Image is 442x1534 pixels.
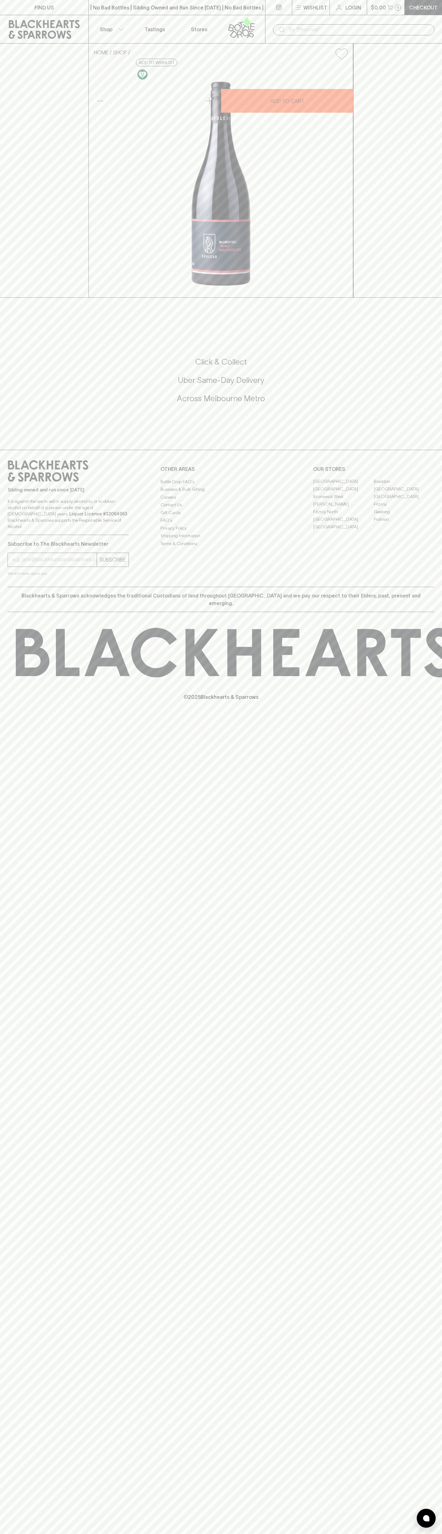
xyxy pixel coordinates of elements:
[8,540,129,548] p: Subscribe to The Blackhearts Newsletter
[270,97,304,105] p: ADD TO CART
[397,6,399,9] p: 0
[313,465,434,473] p: OUR STORES
[113,50,127,55] a: SHOP
[371,4,386,11] p: $0.00
[145,26,165,33] p: Tastings
[313,485,374,493] a: [GEOGRAPHIC_DATA]
[89,65,353,297] img: 34884.png
[100,26,112,33] p: Shop
[8,487,129,493] p: Sibling owned and run since [DATE]
[160,509,282,516] a: Gift Cards
[191,26,207,33] p: Stores
[89,15,133,43] button: Shop
[136,59,177,66] button: Add to wishlist
[374,516,434,523] a: Prahran
[313,501,374,508] a: [PERSON_NAME]
[8,331,434,437] div: Call to action block
[374,485,434,493] a: [GEOGRAPHIC_DATA]
[13,555,97,565] input: e.g. jane@blackheartsandsparrows.com.au
[160,493,282,501] a: Careers
[313,523,374,531] a: [GEOGRAPHIC_DATA]
[313,508,374,516] a: Fitzroy North
[8,357,434,367] h5: Click & Collect
[313,516,374,523] a: [GEOGRAPHIC_DATA]
[374,493,434,501] a: [GEOGRAPHIC_DATA]
[313,478,374,485] a: [GEOGRAPHIC_DATA]
[374,508,434,516] a: Geelong
[34,4,54,11] p: FIND US
[345,4,361,11] p: Login
[69,511,127,516] strong: Liquor License #32064953
[8,570,129,577] p: We will never spam you
[221,89,353,113] button: ADD TO CART
[136,68,149,81] a: Made without the use of any animal products.
[94,50,108,55] a: HOME
[160,501,282,509] a: Contact Us
[288,25,429,35] input: Try "Pinot noir"
[160,524,282,532] a: Privacy Policy
[133,15,177,43] a: Tastings
[313,493,374,501] a: Brunswick West
[177,15,221,43] a: Stores
[160,486,282,493] a: Business & Bulk Gifting
[409,4,438,11] p: Checkout
[333,46,350,62] button: Add to wishlist
[160,517,282,524] a: FAQ's
[8,375,434,385] h5: Uber Same-Day Delivery
[374,478,434,485] a: Braddon
[97,553,129,567] button: SUBSCRIBE
[423,1515,429,1521] img: bubble-icon
[137,69,148,80] img: Vegan
[8,393,434,404] h5: Across Melbourne Metro
[374,501,434,508] a: Fitzroy
[100,556,126,563] p: SUBSCRIBE
[160,540,282,547] a: Terms & Conditions
[303,4,327,11] p: Wishlist
[160,532,282,540] a: Shipping Information
[12,592,430,607] p: Blackhearts & Sparrows acknowledges the traditional Custodians of land throughout [GEOGRAPHIC_DAT...
[160,465,282,473] p: OTHER AREAS
[160,478,282,485] a: Bottle Drop FAQ's
[8,498,129,530] p: It is against the law to sell or supply alcohol to, or to obtain alcohol on behalf of a person un...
